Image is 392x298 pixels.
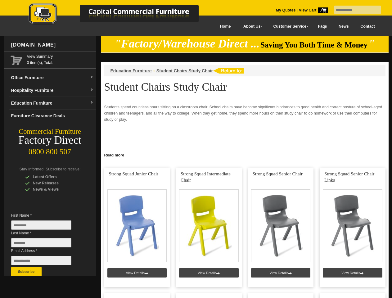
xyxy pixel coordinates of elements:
div: Latest Offers [25,174,84,180]
span: 0 [318,7,328,13]
strong: View Cart [299,8,328,12]
img: dropdown [90,88,94,92]
a: My Quotes [276,8,296,12]
a: Furniture Clearance Deals [9,110,96,122]
img: dropdown [90,101,94,105]
h1: Student Chairs Study Chair [104,81,385,93]
a: View Summary [27,53,94,60]
a: News [333,20,354,34]
img: Capital Commercial Furniture Logo [11,3,229,26]
div: New Releases [25,180,84,186]
a: Office Furnituredropdown [9,71,96,84]
span: Last Name * [11,230,81,236]
p: Students spend countless hours sitting on a classroom chair. School chairs have become significan... [104,104,385,123]
button: Subscribe [11,267,42,276]
img: dropdown [90,75,94,79]
a: View Cart0 [298,8,328,12]
div: News & Views [25,186,84,192]
em: "Factory/Warehouse Direct ... [115,37,259,50]
em: " [368,37,375,50]
a: Faqs [312,20,333,34]
img: return to [213,68,244,74]
a: About Us [237,20,266,34]
input: First Name * [11,220,71,230]
a: Click to read more [101,151,389,158]
a: Education Furniture [110,68,152,73]
input: Last Name * [11,238,71,247]
a: Customer Service [266,20,312,34]
span: Saving You Both Time & Money [260,41,367,49]
a: Student Chairs Study Chair [156,68,213,73]
div: [DOMAIN_NAME] [9,36,96,54]
span: Subscribe to receive: [46,167,80,171]
a: Contact [354,20,381,34]
div: Commercial Furniture [4,127,96,136]
span: First Name * [11,212,81,219]
a: Hospitality Furnituredropdown [9,84,96,97]
li: › [153,68,155,74]
div: Factory Direct [4,136,96,145]
input: Email Address * [11,256,71,265]
span: Email Address * [11,248,81,254]
a: Capital Commercial Furniture Logo [11,3,229,28]
span: Stay Informed [20,167,44,171]
a: Education Furnituredropdown [9,97,96,110]
div: 0800 800 507 [4,144,96,156]
span: 0 item(s), Total: [27,53,94,65]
